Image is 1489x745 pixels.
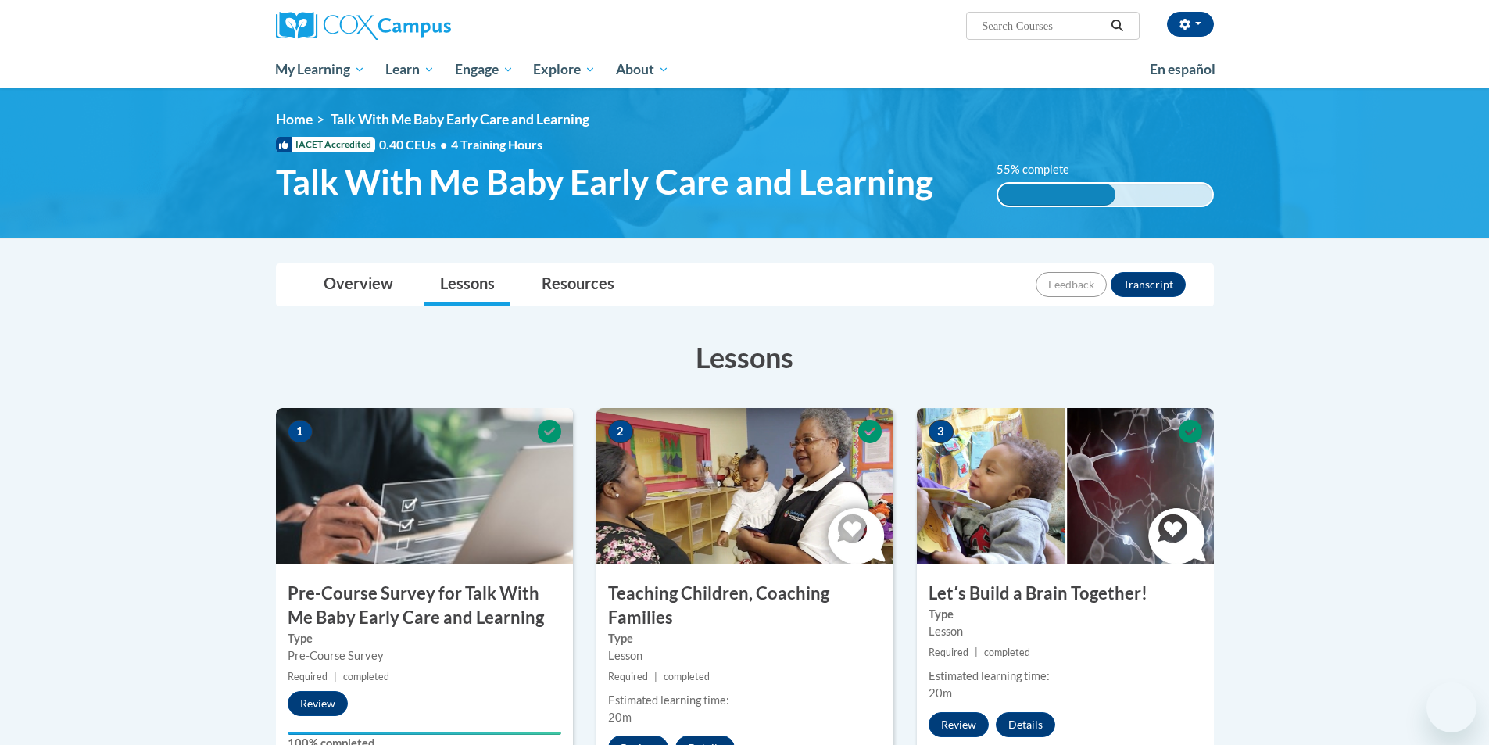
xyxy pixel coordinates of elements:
label: Type [288,630,561,647]
a: Cox Campus [276,12,573,40]
img: Course Image [596,408,893,564]
span: Explore [533,60,596,79]
span: Talk With Me Baby Early Care and Learning [331,111,589,127]
a: Learn [375,52,445,88]
h3: Teaching Children, Coaching Families [596,582,893,630]
label: Type [929,606,1202,623]
div: Main menu [252,52,1237,88]
a: Home [276,111,313,127]
button: Review [288,691,348,716]
span: En español [1150,61,1215,77]
button: Transcript [1111,272,1186,297]
a: Lessons [424,264,510,306]
button: Details [996,712,1055,737]
h3: Letʹs Build a Brain Together! [917,582,1214,606]
div: Estimated learning time: [929,668,1202,685]
label: 55% complete [997,161,1086,178]
span: • [440,137,447,152]
span: 0.40 CEUs [379,136,451,153]
button: Feedback [1036,272,1107,297]
span: My Learning [275,60,365,79]
span: completed [343,671,389,682]
div: 55% complete [998,184,1115,206]
iframe: Button to launch messaging window [1426,682,1476,732]
a: Engage [445,52,524,88]
span: | [334,671,337,682]
label: Type [608,630,882,647]
span: IACET Accredited [276,137,375,152]
span: completed [984,647,1030,658]
span: | [975,647,978,658]
a: About [606,52,679,88]
a: My Learning [266,52,376,88]
span: Required [608,671,648,682]
h3: Lessons [276,338,1214,377]
a: Overview [308,264,409,306]
div: Your progress [288,732,561,735]
button: Search [1105,16,1129,35]
span: 20m [608,711,632,724]
h3: Pre-Course Survey for Talk With Me Baby Early Care and Learning [276,582,573,630]
span: 20m [929,686,952,700]
input: Search Courses [980,16,1105,35]
span: About [616,60,669,79]
button: Account Settings [1167,12,1214,37]
span: 1 [288,420,313,443]
span: 3 [929,420,954,443]
img: Course Image [276,408,573,564]
span: Learn [385,60,435,79]
span: Engage [455,60,514,79]
a: Explore [523,52,606,88]
div: Lesson [608,647,882,664]
div: Lesson [929,623,1202,640]
a: Resources [526,264,630,306]
div: Estimated learning time: [608,692,882,709]
span: Required [288,671,328,682]
a: En español [1140,53,1226,86]
span: | [654,671,657,682]
span: completed [664,671,710,682]
span: Required [929,647,968,658]
span: 4 Training Hours [451,137,542,152]
img: Course Image [917,408,1214,564]
div: Pre-Course Survey [288,647,561,664]
span: Talk With Me Baby Early Care and Learning [276,161,933,202]
button: Review [929,712,989,737]
img: Cox Campus [276,12,451,40]
span: 2 [608,420,633,443]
